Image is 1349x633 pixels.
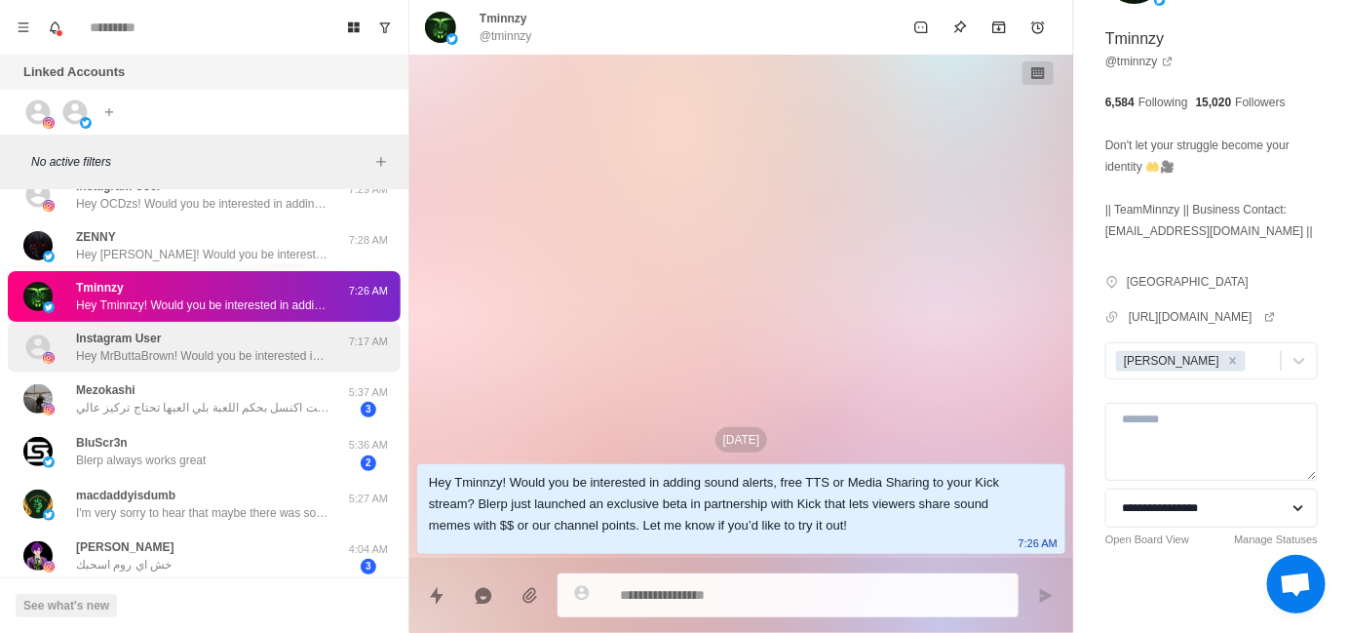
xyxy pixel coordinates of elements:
[480,27,532,45] p: @tminnzy
[43,456,55,468] img: picture
[338,12,369,43] button: Board View
[344,384,393,401] p: 5:37 AM
[425,12,456,43] img: picture
[76,330,161,347] p: Instagram User
[76,538,174,556] p: [PERSON_NAME]
[43,509,55,521] img: picture
[361,402,376,417] span: 3
[80,117,92,129] img: picture
[76,195,329,213] p: Hey OCDzs! Would you be interested in adding sound alerts, free TTS or Media Sharing to your Kick...
[43,200,55,212] img: picture
[429,472,1022,536] div: Hey Tminnzy! Would you be interested in adding sound alerts, free TTS or Media Sharing to your Ki...
[43,561,55,573] img: picture
[76,246,329,263] p: Hey [PERSON_NAME]! Would you be interested in adding sound alerts, free TTS or Media Sharing to y...
[1105,27,1164,51] p: Tminnzy
[344,334,393,350] p: 7:17 AM
[39,12,70,43] button: Notifications
[23,282,53,311] img: picture
[97,100,121,124] button: Add account
[1105,53,1174,70] a: @tminnzy
[1267,555,1326,613] a: Open chat
[23,541,53,571] img: picture
[344,437,393,454] p: 5:36 AM
[1196,94,1232,111] p: 15,020
[76,556,172,574] p: خش اي روم اسحبك
[76,228,116,246] p: ZENNY
[344,181,393,198] p: 7:29 AM
[446,33,458,45] img: picture
[1105,94,1135,111] p: 6,584
[43,251,55,262] img: picture
[23,490,53,519] img: picture
[464,576,503,615] button: Reply with AI
[361,559,376,574] span: 3
[76,279,124,297] p: Tminnzy
[1222,351,1244,372] div: Remove Jayson
[16,594,117,617] button: See what's new
[76,452,206,469] p: Blerp always works great
[76,434,128,452] p: BluScr3n
[1234,532,1318,548] a: Manage Statuses
[715,427,768,453] p: [DATE]
[1105,135,1318,242] p: Don't let your struggle become your identity 🤲🎥 || TeamMinnzy || Business Contact: [EMAIL_ADDRESS...
[76,381,135,399] p: Mezokashi
[1026,576,1065,615] button: Send message
[23,437,53,466] img: picture
[76,347,329,365] p: Hey MrButtaBrown! Would you be interested in adding sound alerts, free TTS or Media Sharing to yo...
[1118,351,1222,372] div: [PERSON_NAME]
[1019,8,1058,47] button: Add reminder
[417,576,456,615] button: Quick replies
[1236,94,1286,111] p: Followers
[902,8,941,47] button: Mark as unread
[43,404,55,415] img: picture
[1127,273,1249,291] p: [GEOGRAPHIC_DATA]
[31,153,369,171] p: No active filters
[980,8,1019,47] button: Archive
[43,117,55,129] img: picture
[369,150,393,174] button: Add filters
[76,504,329,522] p: I'm very sorry to hear that maybe there was something wrong with specific voices. You can try aga...
[344,491,393,507] p: 5:27 AM
[344,283,393,299] p: 7:26 AM
[1129,308,1276,326] a: [URL][DOMAIN_NAME]
[361,455,376,471] span: 2
[23,231,53,260] img: picture
[1138,94,1188,111] p: Following
[8,12,39,43] button: Menu
[76,297,329,314] p: Hey Tminnzy! Would you be interested in adding sound alerts, free TTS or Media Sharing to your Ki...
[480,10,527,27] p: Tminnzy
[344,541,393,558] p: 4:04 AM
[43,352,55,364] img: picture
[43,301,55,313] img: picture
[511,576,550,615] button: Add media
[76,399,329,416] p: بس اضطريت اكنسل بحكم اللعبة بلي العبها تحتاج تركيز عالي 😂
[344,232,393,249] p: 7:28 AM
[369,12,401,43] button: Show unread conversations
[23,384,53,414] img: picture
[76,487,175,504] p: macdaddyisdumb
[1105,532,1189,548] a: Open Board View
[23,62,125,82] p: Linked Accounts
[941,8,980,47] button: Pin
[1019,533,1058,554] p: 7:26 AM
